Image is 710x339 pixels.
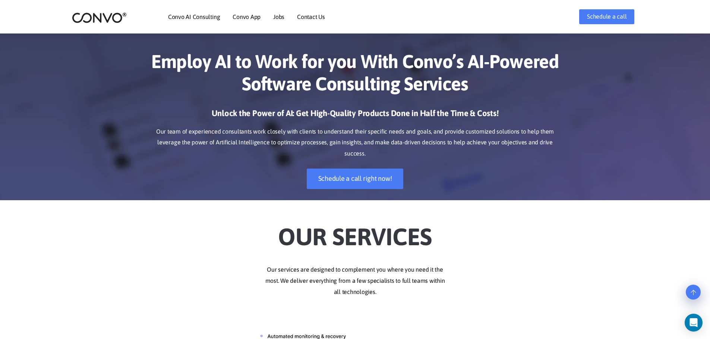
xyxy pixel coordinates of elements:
a: Schedule a call [579,9,634,24]
a: Convo AI Consulting [168,14,220,20]
a: Contact Us [297,14,325,20]
img: logo_2.png [72,12,127,23]
h3: Unlock the Power of AI: Get High-Quality Products Done in Half the Time & Costs! [148,108,562,124]
h2: Our Services [148,211,562,253]
div: Open Intercom Messenger [685,314,703,332]
a: Jobs [273,14,284,20]
a: Convo App [233,14,261,20]
p: Our team of experienced consultants work closely with clients to understand their specific needs ... [148,126,562,160]
a: Schedule a call right now! [307,169,404,189]
h1: Employ AI to Work for you With Convo’s AI-Powered Software Consulting Services [148,50,562,100]
p: Our services are designed to complement you where you need it the most. We deliver everything fro... [148,264,562,298]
